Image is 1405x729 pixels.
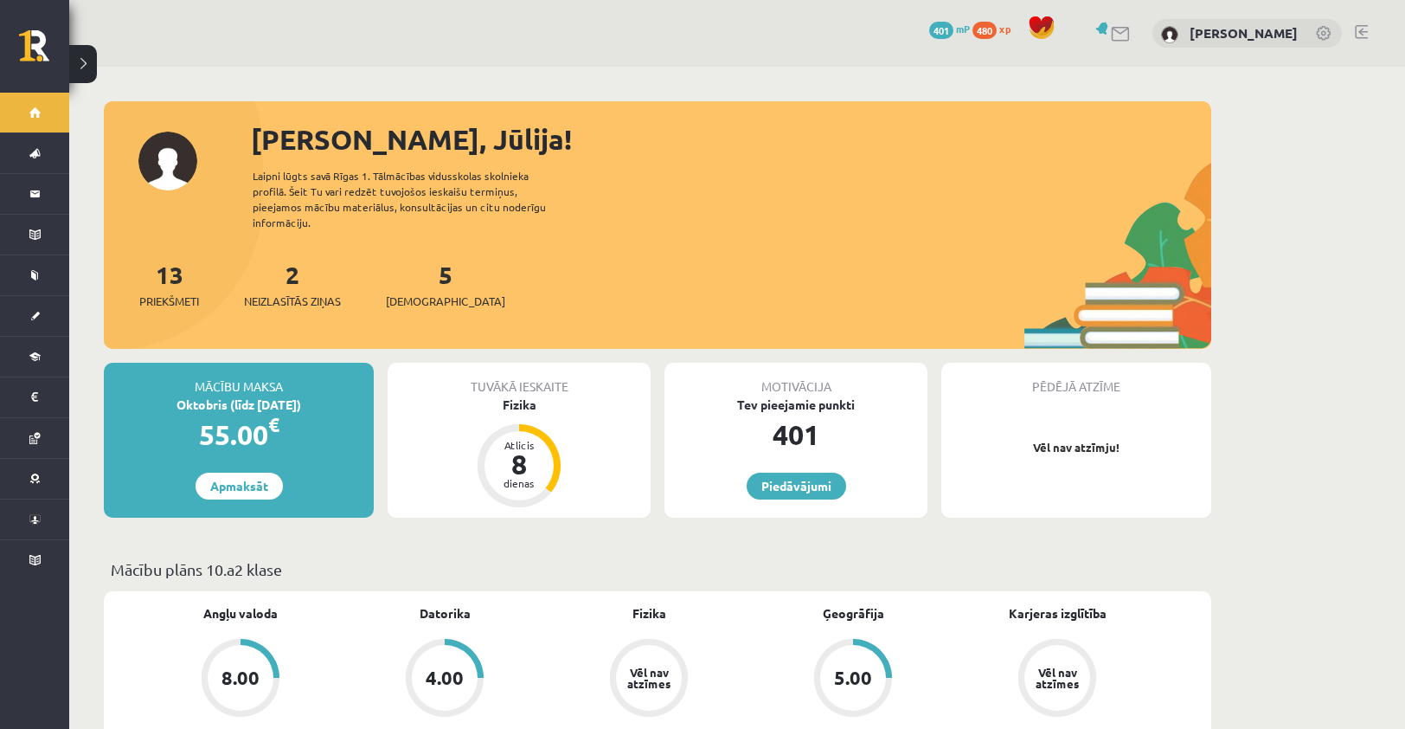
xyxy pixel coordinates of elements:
[244,259,341,310] a: 2Neizlasītās ziņas
[139,259,199,310] a: 13Priekšmeti
[343,639,547,720] a: 4.00
[104,396,374,414] div: Oktobris (līdz [DATE])
[253,168,576,230] div: Laipni lūgts savā Rīgas 1. Tālmācības vidusskolas skolnieka profilā. Šeit Tu vari redzēt tuvojošo...
[747,473,846,500] a: Piedāvājumi
[251,119,1211,160] div: [PERSON_NAME], Jūlija!
[664,414,927,455] div: 401
[1033,667,1081,689] div: Vēl nav atzīmes
[196,473,283,500] a: Apmaksāt
[138,639,343,720] a: 8.00
[1009,604,1107,623] a: Karjeras izglītība
[1190,24,1298,42] a: [PERSON_NAME]
[1161,26,1178,43] img: Jūlija Volkova
[664,363,927,396] div: Motivācija
[268,412,279,437] span: €
[664,396,927,414] div: Tev pieejamie punkti
[547,639,751,720] a: Vēl nav atzīmes
[386,293,505,310] span: [DEMOGRAPHIC_DATA]
[751,639,955,720] a: 5.00
[203,604,278,623] a: Angļu valoda
[493,478,545,488] div: dienas
[625,667,673,689] div: Vēl nav atzīmes
[950,439,1203,456] p: Vēl nav atzīmju!
[221,668,260,687] div: 8.00
[426,668,464,687] div: 4.00
[972,22,997,39] span: 480
[139,293,199,310] span: Priekšmeti
[388,396,651,414] div: Fizika
[632,604,666,623] a: Fizika
[244,293,341,310] span: Neizlasītās ziņas
[834,668,872,687] div: 5.00
[929,22,953,39] span: 401
[999,22,1010,35] span: xp
[388,363,651,396] div: Tuvākā ieskaite
[420,604,471,623] a: Datorika
[388,396,651,510] a: Fizika Atlicis 8 dienas
[941,363,1211,396] div: Pēdējā atzīme
[104,363,374,396] div: Mācību maksa
[493,450,545,478] div: 8
[19,30,69,74] a: Rīgas 1. Tālmācības vidusskola
[929,22,970,35] a: 401 mP
[956,22,970,35] span: mP
[972,22,1019,35] a: 480 xp
[111,558,1204,581] p: Mācību plāns 10.a2 klase
[955,639,1159,720] a: Vēl nav atzīmes
[493,440,545,450] div: Atlicis
[823,604,884,623] a: Ģeogrāfija
[104,414,374,455] div: 55.00
[386,259,505,310] a: 5[DEMOGRAPHIC_DATA]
